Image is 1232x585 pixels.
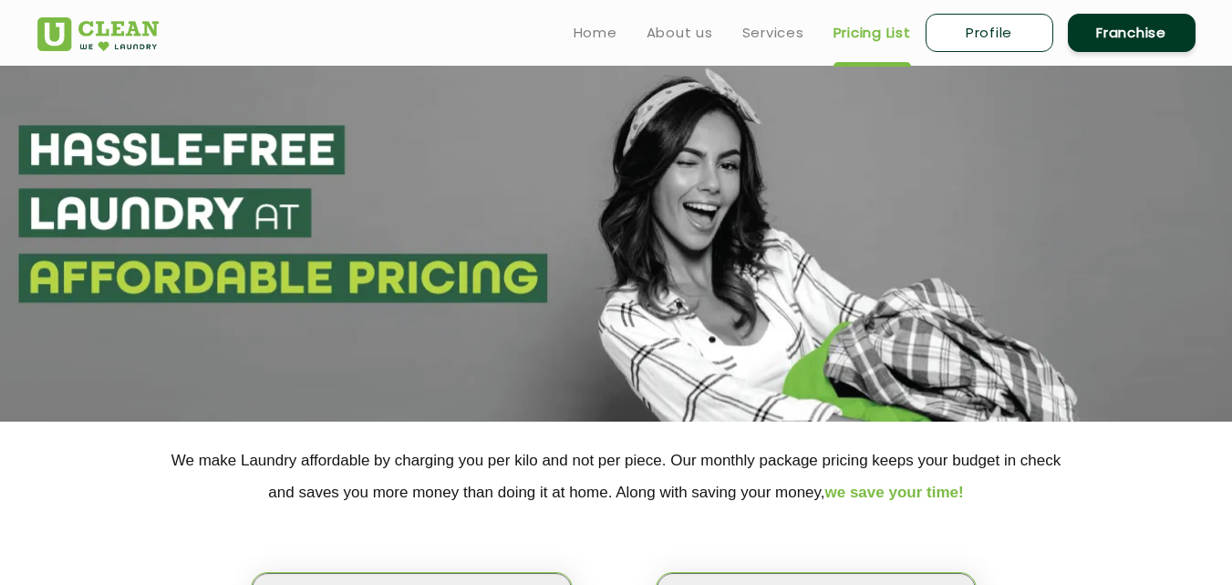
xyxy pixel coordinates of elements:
a: Home [574,22,617,44]
a: About us [647,22,713,44]
a: Pricing List [833,22,911,44]
span: we save your time! [825,484,964,501]
a: Profile [926,14,1053,52]
img: UClean Laundry and Dry Cleaning [37,17,159,51]
a: Services [742,22,804,44]
a: Franchise [1068,14,1196,52]
p: We make Laundry affordable by charging you per kilo and not per piece. Our monthly package pricin... [37,444,1196,508]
